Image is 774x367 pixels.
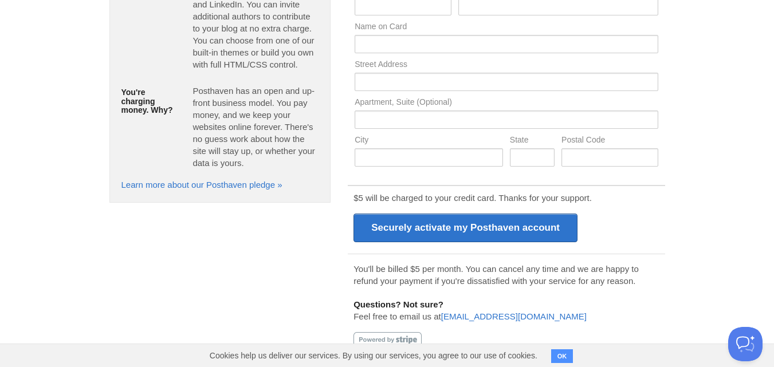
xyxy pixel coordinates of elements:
a: [EMAIL_ADDRESS][DOMAIN_NAME] [441,311,587,321]
label: Apartment, Suite (Optional) [355,98,658,109]
label: Postal Code [561,136,658,147]
p: Posthaven has an open and up-front business model. You pay money, and we keep your websites onlin... [192,85,319,169]
h5: You're charging money. Why? [121,88,176,115]
a: Learn more about our Posthaven pledge » [121,180,282,190]
label: Street Address [355,60,658,71]
input: Securely activate my Posthaven account [353,214,577,242]
button: OK [551,349,573,363]
label: City [355,136,503,147]
span: Cookies help us deliver our services. By using our services, you agree to our use of cookies. [198,344,549,367]
label: Name on Card [355,22,658,33]
p: $5 will be charged to your credit card. Thanks for your support. [353,192,659,204]
p: Feel free to email us at [353,298,659,322]
iframe: Help Scout Beacon - Open [728,327,763,361]
label: State [510,136,555,147]
p: You'll be billed $5 per month. You can cancel any time and we are happy to refund your payment if... [353,263,659,287]
b: Questions? Not sure? [353,299,443,309]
